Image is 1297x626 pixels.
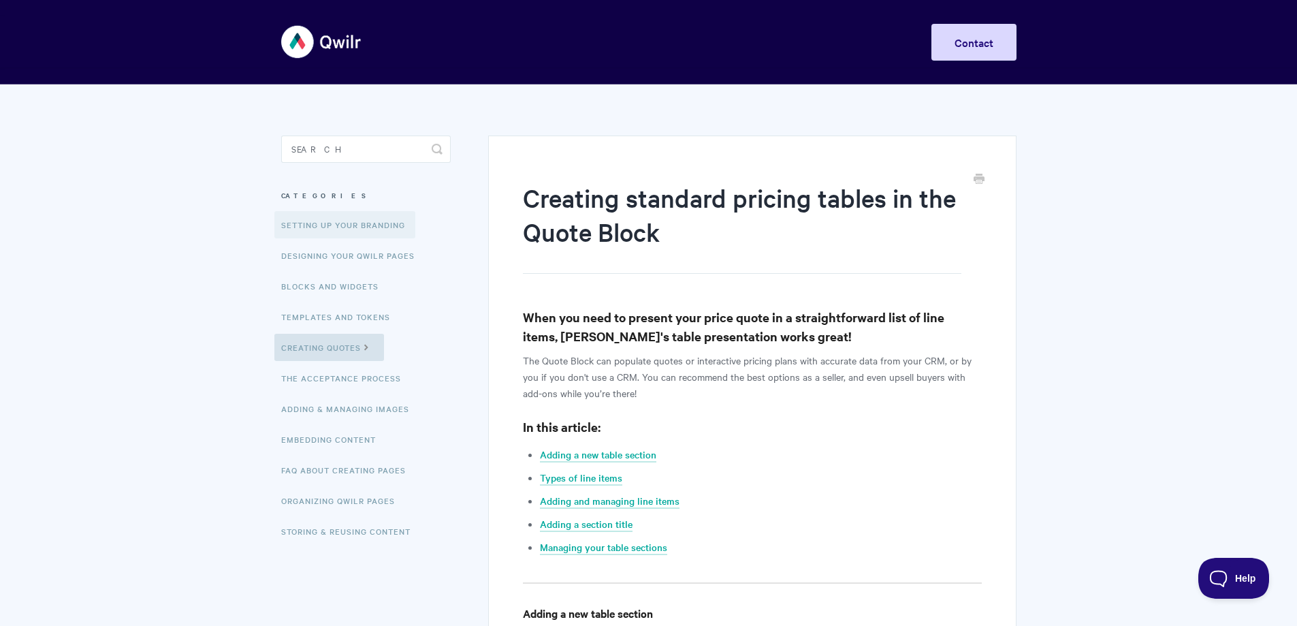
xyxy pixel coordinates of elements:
a: Managing your table sections [540,540,667,555]
a: Organizing Qwilr Pages [281,487,405,514]
a: Designing Your Qwilr Pages [281,242,425,269]
h3: Categories [281,183,451,208]
a: Print this Article [974,172,984,187]
a: FAQ About Creating Pages [281,456,416,484]
strong: In this article: [523,418,601,435]
h1: Creating standard pricing tables in the Quote Block [523,181,961,274]
a: Embedding Content [281,426,386,453]
a: Creating Quotes [274,334,384,361]
a: Adding a section title [540,517,633,532]
a: Adding a new table section [540,448,656,463]
a: Setting up your Branding [274,211,415,238]
input: Search [281,136,451,163]
a: The Acceptance Process [281,364,411,392]
h4: Adding a new table section [523,605,981,622]
a: Contact [931,24,1016,61]
p: The Quote Block can populate quotes or interactive pricing plans with accurate data from your CRM... [523,352,981,401]
iframe: Toggle Customer Support [1198,558,1270,599]
img: Qwilr Help Center [281,16,362,67]
a: Adding and managing line items [540,494,679,509]
a: Storing & Reusing Content [281,518,421,545]
a: Adding & Managing Images [281,395,419,422]
h3: When you need to present your price quote in a straightforward list of line items, [PERSON_NAME]'... [523,308,981,346]
a: Types of line items [540,471,622,486]
a: Blocks and Widgets [281,272,389,300]
a: Templates and Tokens [281,303,400,330]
